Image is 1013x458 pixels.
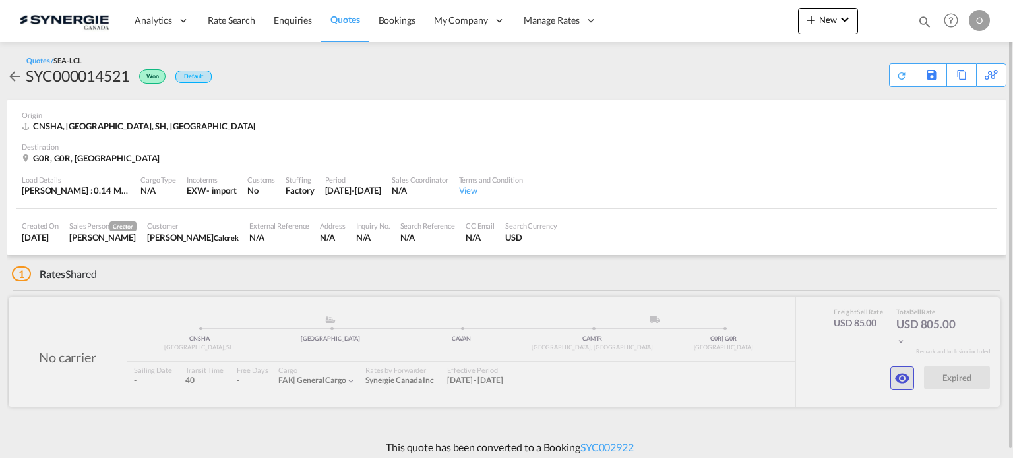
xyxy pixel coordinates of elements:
[26,55,82,65] div: Quotes /SEA-LCL
[12,267,97,281] div: Shared
[325,185,382,196] div: 14 Sep 2025
[187,185,206,196] div: EXW
[135,14,172,27] span: Analytics
[940,9,969,33] div: Help
[22,231,59,243] div: 4 Sep 2025
[379,440,634,455] p: This quote has been converted to a Booking
[22,110,991,120] div: Origin
[7,69,22,84] md-icon: icon-arrow-left
[969,10,990,31] div: O
[214,233,239,242] span: Calorek
[459,175,523,185] div: Terms and Condition
[356,231,390,243] div: N/A
[917,64,946,86] div: Save As Template
[505,221,557,231] div: Search Currency
[274,14,312,26] span: Enquiries
[147,221,239,231] div: Customer
[147,231,239,243] div: Karl Boulanger
[325,175,382,185] div: Period
[434,14,488,27] span: My Company
[12,266,31,281] span: 1
[466,231,495,243] div: N/A
[53,56,81,65] span: SEA-LCL
[798,8,858,34] button: icon-plus 400-fgNewicon-chevron-down
[379,14,415,26] span: Bookings
[286,175,314,185] div: Stuffing
[356,221,390,231] div: Inquiry No.
[505,231,557,243] div: USD
[187,175,237,185] div: Incoterms
[247,175,275,185] div: Customs
[40,268,66,280] span: Rates
[466,221,495,231] div: CC Email
[146,72,162,85] span: Won
[129,65,169,86] div: Won
[69,231,137,243] div: Daniel Dico
[580,441,634,453] a: SYC002922
[896,64,910,81] div: Quote PDF is not available at this time
[803,12,819,28] md-icon: icon-plus 400-fg
[320,221,345,231] div: Address
[22,152,163,164] div: G0R, G0R, Canada
[140,175,176,185] div: Cargo Type
[33,121,255,131] span: CNSHA, [GEOGRAPHIC_DATA], SH, [GEOGRAPHIC_DATA]
[20,6,109,36] img: 1f56c880d42311ef80fc7dca854c8e59.png
[22,120,259,132] div: CNSHA, Shanghai, SH, Europe
[26,65,129,86] div: SYC000014521
[7,65,26,86] div: icon-arrow-left
[206,185,237,196] div: - import
[22,142,991,152] div: Destination
[320,231,345,243] div: N/A
[208,14,255,26] span: Rate Search
[524,14,580,27] span: Manage Rates
[940,9,962,32] span: Help
[459,185,523,196] div: View
[22,221,59,231] div: Created On
[249,221,309,231] div: External Reference
[837,12,853,28] md-icon: icon-chevron-down
[392,175,448,185] div: Sales Coordinator
[896,69,907,81] md-icon: icon-refresh
[249,231,309,243] div: N/A
[400,231,455,243] div: N/A
[175,71,212,83] div: Default
[22,175,130,185] div: Load Details
[109,221,137,231] span: Creator
[247,185,275,196] div: No
[140,185,176,196] div: N/A
[803,14,853,25] span: New
[286,185,314,196] div: Factory Stuffing
[69,221,137,231] div: Sales Person
[400,221,455,231] div: Search Reference
[22,185,130,196] div: [PERSON_NAME] : 0.14 MT | Volumetric Wt : 0.84 CBM | Chargeable Wt : 0.84 W/M
[330,14,359,25] span: Quotes
[890,366,914,390] button: icon-eye
[917,14,932,34] div: icon-magnify
[917,14,932,29] md-icon: icon-magnify
[392,185,448,196] div: N/A
[894,370,910,386] md-icon: icon-eye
